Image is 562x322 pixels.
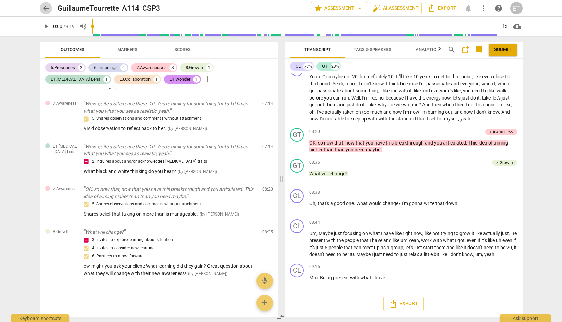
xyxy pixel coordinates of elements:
[315,109,317,115] span: ,
[451,81,460,87] span: and
[403,102,419,107] span: waiting
[419,102,422,107] span: ?
[470,95,477,101] span: do
[178,169,217,174] span: ( by [PERSON_NAME] )
[388,116,396,122] span: the
[117,47,137,52] span: Markers
[426,95,442,101] span: energy
[480,95,482,101] span: .
[400,81,419,87] span: because
[396,74,403,79] span: It'll
[356,200,369,206] span: What
[384,81,386,87] span: .
[314,4,364,12] span: Assessment
[488,140,494,146] span: of
[389,300,418,308] span: Export
[362,109,370,115] span: too
[468,102,476,107] span: get
[370,2,422,14] button: AI Assessment
[309,140,316,146] span: OK
[193,76,200,83] div: 1
[426,81,451,87] span: passionate
[103,76,110,83] div: 1
[40,20,52,33] button: Play
[84,186,257,200] p: OK, so now that, now that you have this breakthrough and you articulated. This idea of aiming hig...
[169,76,190,83] div: E4.Wonder
[378,88,380,93] span: ,
[447,46,456,54] span: search
[442,102,455,107] span: when
[116,84,155,89] span: ( by [PERSON_NAME] )
[290,128,304,142] div: Change speaker
[475,46,483,54] span: comment
[443,140,466,146] span: articulated
[309,147,324,152] span: higher
[493,95,502,101] span: let's
[427,116,429,122] span: I
[376,102,378,107] span: ,
[463,88,472,93] span: you
[368,74,388,79] span: definitely
[418,95,426,101] span: the
[446,74,451,79] span: to
[331,63,340,70] div: 23%
[303,63,313,70] div: 77%
[454,88,461,93] span: like
[380,147,382,152] span: .
[479,4,488,12] span: more_vert
[472,88,483,93] span: need
[461,74,472,79] span: point
[372,81,384,87] span: know
[309,95,324,101] span: before
[477,95,480,101] span: it
[417,116,427,122] span: that
[334,140,343,146] span: that
[84,143,257,157] p: Wow, quite a difference there. 10. You're aiming for something that's 10 times what you what you ...
[346,200,354,206] span: one
[434,140,443,146] span: you
[461,88,463,93] span: ,
[206,64,213,71] div: 1
[428,109,445,115] span: burning
[365,102,367,107] span: .
[388,81,400,87] span: think
[354,47,391,52] span: Tags & Speakers
[345,171,348,176] span: ?
[262,186,273,192] span: 08:20
[11,314,69,322] div: Keyboard shortcuts
[479,81,481,87] span: ,
[453,95,462,101] span: let's
[356,88,378,93] span: something
[356,4,364,12] span: arrow_drop_down
[277,313,285,321] span: compare_arrows
[432,74,438,79] span: to
[374,140,386,146] span: have
[315,200,318,206] span: ,
[402,200,409,206] span: I'm
[383,200,398,206] span: change
[476,102,481,107] span: to
[373,4,381,12] span: auto_fix_high
[409,88,412,93] span: it
[510,81,512,87] span: I
[472,74,474,79] span: ,
[455,102,466,107] span: then
[261,277,269,285] span: mic
[342,95,349,101] span: run
[494,81,495,87] span: I
[204,75,212,83] span: more_vert
[497,102,504,107] span: I'm
[361,81,372,87] span: don't
[42,4,50,12] span: arrow_back
[356,81,359,87] span: .
[77,20,89,33] button: Volume
[360,74,368,79] span: but
[366,147,380,152] span: maybe
[343,81,345,87] span: ,
[489,129,513,135] div: 7.Awareness
[79,22,87,31] span: volume_up
[376,95,378,101] span: ,
[342,88,356,93] span: about
[491,95,493,101] span: ,
[496,160,513,166] div: 8.Growth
